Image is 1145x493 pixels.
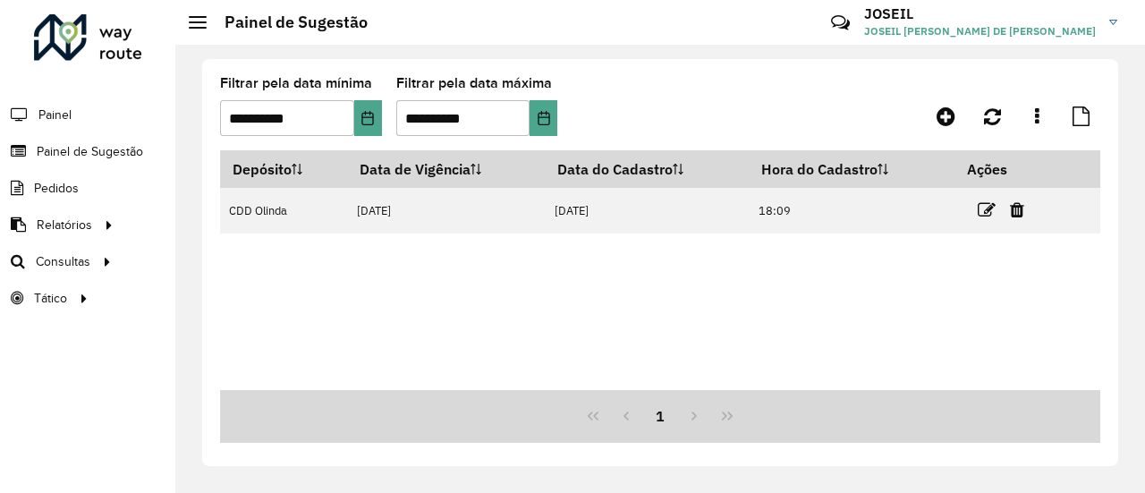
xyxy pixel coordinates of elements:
th: Depósito [220,150,348,188]
a: Excluir [1010,198,1024,222]
th: Data de Vigência [348,150,546,188]
td: [DATE] [348,188,546,234]
span: Relatórios [37,216,92,234]
h3: JOSEIL [864,5,1096,22]
span: Painel de Sugestão [37,142,143,161]
td: 18:09 [750,188,954,234]
td: [DATE] [546,188,750,234]
th: Ações [954,150,1062,188]
span: Pedidos [34,179,79,198]
th: Data do Cadastro [546,150,750,188]
a: Contato Rápido [821,4,860,42]
label: Filtrar pela data mínima [220,72,372,94]
td: CDD Olinda [220,188,348,234]
label: Filtrar pela data máxima [396,72,552,94]
span: Painel [38,106,72,124]
th: Hora do Cadastro [750,150,954,188]
button: Choose Date [354,100,382,136]
button: Choose Date [530,100,557,136]
a: Editar [978,198,996,222]
span: JOSEIL [PERSON_NAME] DE [PERSON_NAME] [864,23,1096,39]
h2: Painel de Sugestão [207,13,368,32]
span: Tático [34,289,67,308]
button: 1 [643,399,677,433]
span: Consultas [36,252,90,271]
